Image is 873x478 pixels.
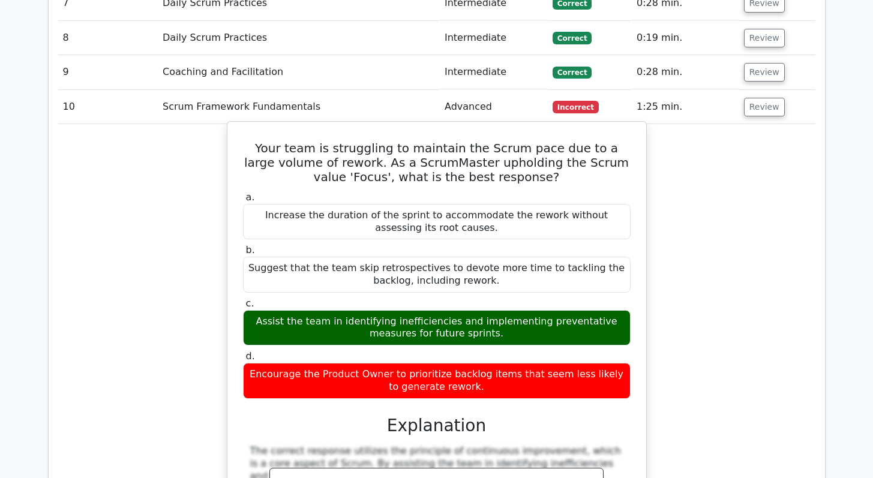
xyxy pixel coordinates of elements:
td: Intermediate [440,21,548,55]
span: Correct [553,67,592,79]
h3: Explanation [250,416,623,436]
td: 9 [58,55,158,89]
button: Review [744,63,785,82]
td: Coaching and Facilitation [158,55,440,89]
h5: Your team is struggling to maintain the Scrum pace due to a large volume of rework. As a ScrumMas... [242,141,632,184]
td: 8 [58,21,158,55]
td: Scrum Framework Fundamentals [158,90,440,124]
div: Assist the team in identifying inefficiencies and implementing preventative measures for future s... [243,310,631,346]
div: Encourage the Product Owner to prioritize backlog items that seem less likely to generate rework. [243,363,631,399]
td: 1:25 min. [632,90,739,124]
td: Daily Scrum Practices [158,21,440,55]
span: d. [246,350,255,362]
div: Suggest that the team skip retrospectives to devote more time to tackling the backlog, including ... [243,257,631,293]
button: Review [744,29,785,47]
td: Intermediate [440,55,548,89]
td: 0:28 min. [632,55,739,89]
td: Advanced [440,90,548,124]
span: a. [246,191,255,203]
div: Increase the duration of the sprint to accommodate the rework without assessing its root causes. [243,204,631,240]
span: b. [246,244,255,255]
td: 0:19 min. [632,21,739,55]
span: Incorrect [553,101,599,113]
span: c. [246,297,254,309]
span: Correct [553,32,592,44]
td: 10 [58,90,158,124]
button: Review [744,98,785,116]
